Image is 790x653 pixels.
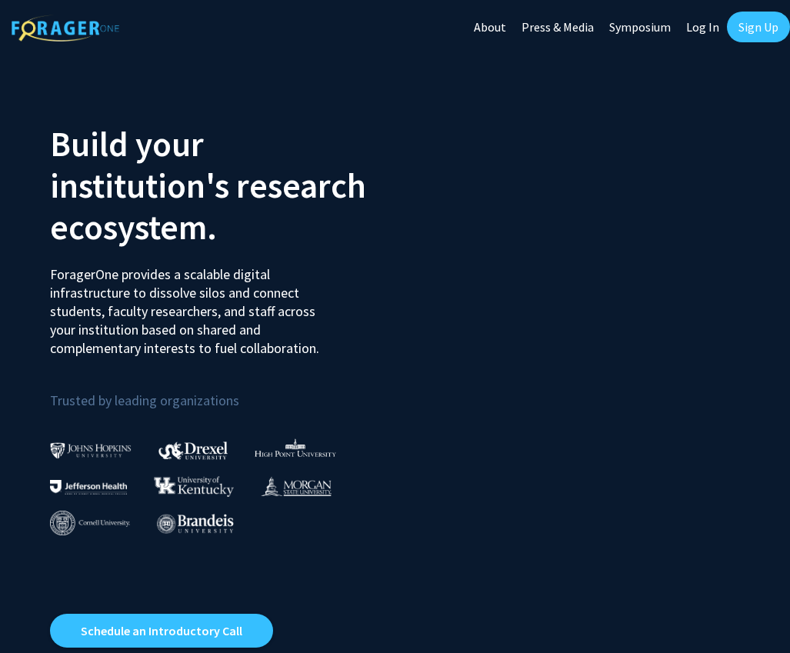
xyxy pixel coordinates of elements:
img: High Point University [255,438,336,457]
a: Sign Up [727,12,790,42]
img: Cornell University [50,511,130,536]
img: Johns Hopkins University [50,442,132,458]
img: Morgan State University [261,476,332,496]
img: University of Kentucky [154,476,234,497]
img: Drexel University [158,441,228,459]
img: Thomas Jefferson University [50,480,127,495]
p: ForagerOne provides a scalable digital infrastructure to dissolve silos and connect students, fac... [50,254,343,358]
a: Opens in a new tab [50,614,273,648]
h2: Build your institution's research ecosystem. [50,123,384,248]
img: ForagerOne Logo [12,15,119,42]
img: Brandeis University [157,514,234,533]
p: Trusted by leading organizations [50,370,384,412]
